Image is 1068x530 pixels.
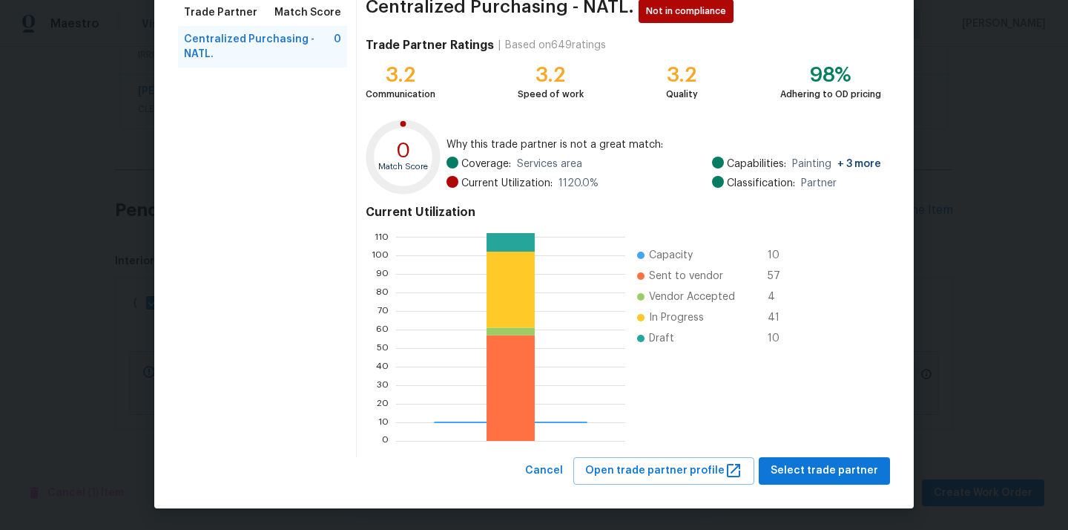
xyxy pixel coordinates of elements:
[837,159,881,169] span: + 3 more
[573,457,754,485] button: Open trade partner profile
[519,457,569,485] button: Cancel
[461,157,511,171] span: Coverage:
[372,251,389,260] text: 100
[801,176,837,191] span: Partner
[184,5,257,20] span: Trade Partner
[377,399,389,408] text: 20
[759,457,890,485] button: Select trade partner
[274,5,341,20] span: Match Score
[666,68,698,82] div: 3.2
[378,163,428,171] text: Match Score
[792,157,881,171] span: Painting
[558,176,599,191] span: 1120.0 %
[585,462,742,480] span: Open trade partner profile
[768,331,791,346] span: 10
[376,269,389,278] text: 90
[376,325,389,334] text: 60
[666,87,698,102] div: Quality
[366,68,435,82] div: 3.2
[494,38,505,53] div: |
[518,68,584,82] div: 3.2
[376,288,389,297] text: 80
[780,87,881,102] div: Adhering to OD pricing
[646,4,732,19] span: Not in compliance
[525,462,563,480] span: Cancel
[376,362,389,371] text: 40
[649,331,674,346] span: Draft
[505,38,606,53] div: Based on 649 ratings
[649,310,704,325] span: In Progress
[334,32,341,62] span: 0
[396,140,411,161] text: 0
[378,418,389,427] text: 10
[518,87,584,102] div: Speed of work
[375,232,389,241] text: 110
[649,248,693,263] span: Capacity
[461,176,553,191] span: Current Utilization:
[771,462,878,480] span: Select trade partner
[382,436,389,445] text: 0
[768,289,791,304] span: 4
[446,137,881,152] span: Why this trade partner is not a great match:
[727,176,795,191] span: Classification:
[768,310,791,325] span: 41
[727,157,786,171] span: Capabilities:
[366,87,435,102] div: Communication
[378,307,389,315] text: 70
[780,68,881,82] div: 98%
[517,157,582,171] span: Services area
[366,205,881,220] h4: Current Utilization
[366,38,494,53] h4: Trade Partner Ratings
[768,248,791,263] span: 10
[649,289,735,304] span: Vendor Accepted
[377,344,389,353] text: 50
[184,32,334,62] span: Centralized Purchasing - NATL.
[377,381,389,390] text: 30
[649,269,723,284] span: Sent to vendor
[768,269,791,284] span: 57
